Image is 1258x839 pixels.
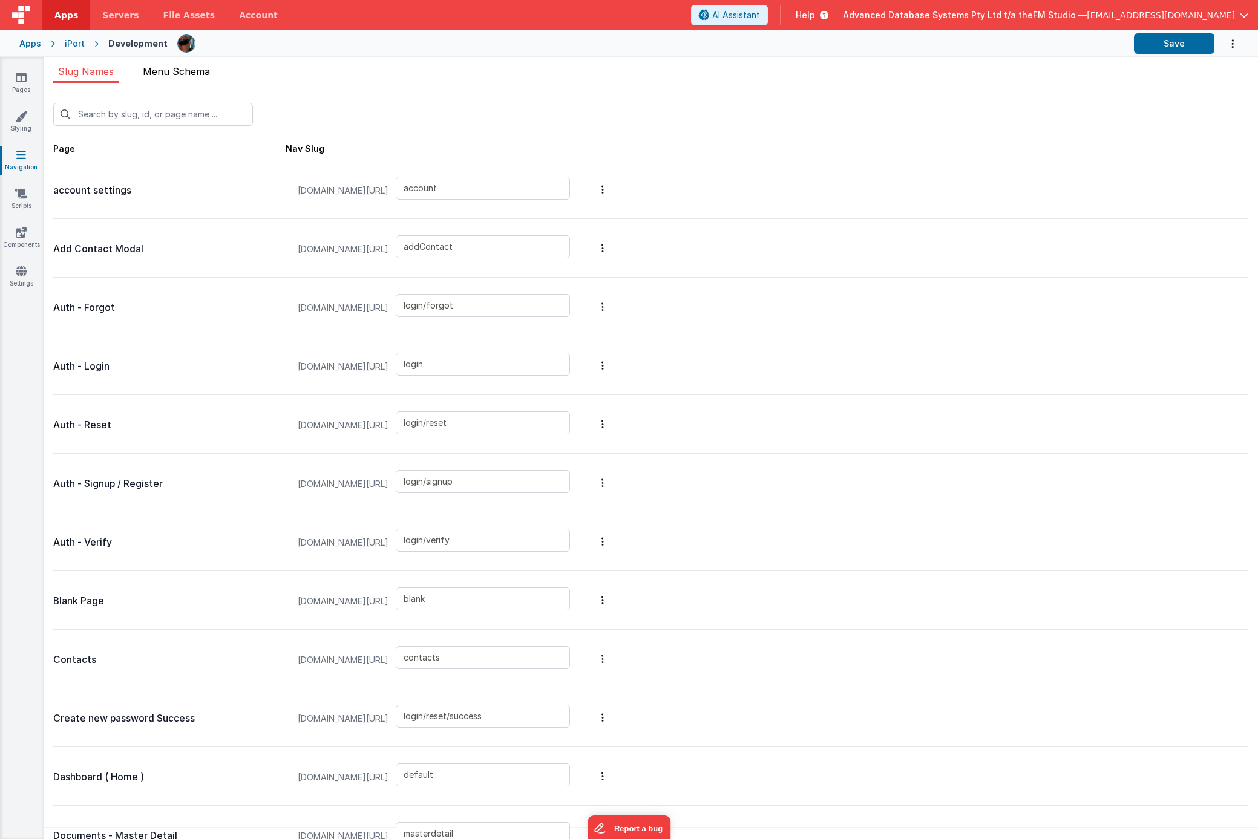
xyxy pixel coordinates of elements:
[396,470,570,493] input: Enter a slug name
[796,9,815,21] span: Help
[712,9,760,21] span: AI Assistant
[843,9,1248,21] button: Advanced Database Systems Pty Ltd t/a theFM Studio — [EMAIL_ADDRESS][DOMAIN_NAME]
[1087,9,1235,21] span: [EMAIL_ADDRESS][DOMAIN_NAME]
[290,402,396,448] span: [DOMAIN_NAME][URL]
[290,285,396,331] span: [DOMAIN_NAME][URL]
[396,411,570,434] input: Enter a slug name
[594,459,611,507] button: Options
[594,576,611,624] button: Options
[290,696,396,742] span: [DOMAIN_NAME][URL]
[54,9,78,21] span: Apps
[396,353,570,376] input: Enter a slug name
[290,637,396,683] span: [DOMAIN_NAME][URL]
[58,65,114,77] span: Slug Names
[290,754,396,800] span: [DOMAIN_NAME][URL]
[286,143,324,155] div: Nav Slug
[594,341,611,390] button: Options
[53,475,286,492] p: Auth - Signup / Register
[396,294,570,317] input: Enter a slug name
[594,165,611,214] button: Options
[691,5,768,25] button: AI Assistant
[102,9,139,21] span: Servers
[594,400,611,448] button: Options
[53,651,286,668] p: Contacts
[53,358,286,375] p: Auth - Login
[594,635,611,683] button: Options
[396,529,570,552] input: Enter a slug name
[594,282,611,331] button: Options
[290,578,396,624] span: [DOMAIN_NAME][URL]
[53,417,286,434] p: Auth - Reset
[1214,31,1239,56] button: Options
[53,710,286,727] p: Create new password Success
[53,593,286,610] p: Blank Page
[290,344,396,390] span: [DOMAIN_NAME][URL]
[594,752,611,800] button: Options
[396,705,570,728] input: Enter a slug name
[594,224,611,272] button: Options
[290,168,396,214] span: [DOMAIN_NAME][URL]
[163,9,215,21] span: File Assets
[396,587,570,610] input: Enter a slug name
[53,103,253,126] input: Search by slug, id, or page name ...
[53,299,286,316] p: Auth - Forgot
[143,65,210,77] span: Menu Schema
[53,769,286,786] p: Dashboard ( Home )
[843,9,1087,21] span: Advanced Database Systems Pty Ltd t/a theFM Studio —
[108,38,168,50] div: Development
[290,520,396,566] span: [DOMAIN_NAME][URL]
[65,38,85,50] div: iPort
[1134,33,1214,54] button: Save
[396,763,570,786] input: Enter a slug name
[178,35,195,52] img: 51bd7b176fb848012b2e1c8b642a23b7
[53,534,286,551] p: Auth - Verify
[290,226,396,272] span: [DOMAIN_NAME][URL]
[290,461,396,507] span: [DOMAIN_NAME][URL]
[396,235,570,258] input: Enter a slug name
[53,241,286,258] p: Add Contact Modal
[594,517,611,566] button: Options
[53,182,286,199] p: account settings
[594,693,611,742] button: Options
[53,143,286,155] div: Page
[396,177,570,200] input: Enter a slug name
[396,646,570,669] input: Enter a slug name
[19,38,41,50] div: Apps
